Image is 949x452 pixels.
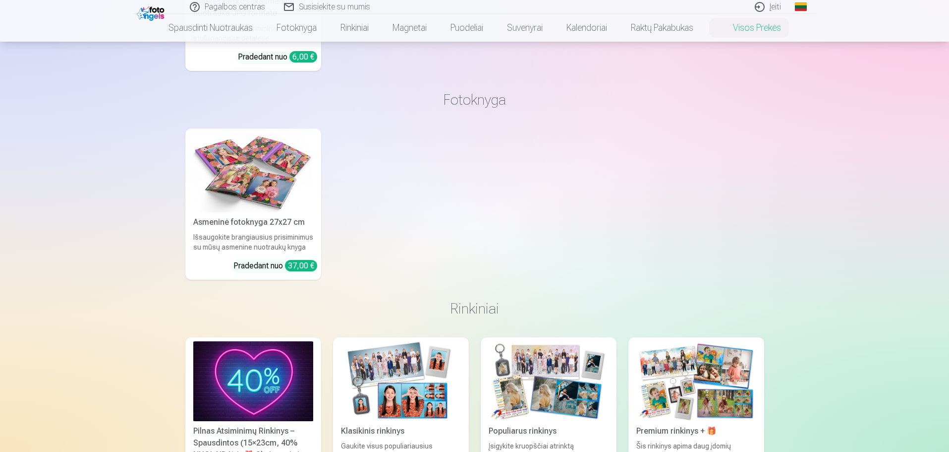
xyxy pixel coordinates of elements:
[193,132,313,212] img: Asmeninė fotoknyga 27x27 cm
[381,14,439,42] a: Magnetai
[157,14,265,42] a: Spausdinti nuotraukas
[185,129,321,280] a: Asmeninė fotoknyga 27x27 cmAsmeninė fotoknyga 27x27 cmIšsaugokite brangiausius prisiminimus su mū...
[555,14,619,42] a: Kalendoriai
[439,14,495,42] a: Puodeliai
[285,260,317,271] div: 37,00 €
[329,14,381,42] a: Rinkiniai
[341,341,461,421] img: Klasikinis rinkinys
[233,260,317,272] div: Pradedant nuo
[238,51,317,63] div: Pradedant nuo
[632,425,760,437] div: Premium rinkinys + 🎁
[137,4,167,21] img: /fa2
[337,425,465,437] div: Klasikinis rinkinys
[189,232,317,252] div: Išsaugokite brangiausius prisiminimus su mūsų asmenine nuotraukų knyga
[289,51,317,63] div: 6,00 €
[193,300,756,318] h3: Rinkiniai
[489,341,609,421] img: Populiarus rinkinys
[495,14,555,42] a: Suvenyrai
[705,14,793,42] a: Visos prekės
[193,341,313,421] img: Pilnas Atsiminimų Rinkinys – Spausdintos (15×23cm, 40% NUOLAIDA) ir 🎁 Skaitmeninės Nuotraukos
[619,14,705,42] a: Raktų pakabukas
[485,425,613,437] div: Populiarus rinkinys
[193,91,756,109] h3: Fotoknyga
[636,341,756,421] img: Premium rinkinys + 🎁
[189,216,317,228] div: Asmeninė fotoknyga 27x27 cm
[265,14,329,42] a: Fotoknyga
